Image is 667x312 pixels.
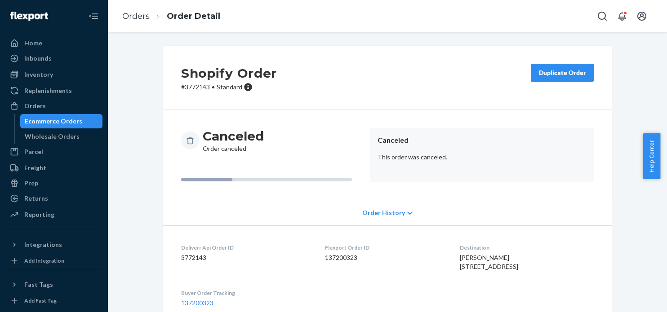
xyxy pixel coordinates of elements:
iframe: Opens a widget where you can chat to one of our agents [610,285,658,308]
a: Freight [5,161,102,175]
a: Returns [5,191,102,206]
p: # 3772143 [181,83,277,92]
a: Ecommerce Orders [20,114,103,128]
a: Add Fast Tag [5,295,102,306]
a: Prep [5,176,102,190]
a: Inventory [5,67,102,82]
h2: Shopify Order [181,64,277,83]
button: Close Navigation [84,7,102,25]
button: Open Search Box [593,7,611,25]
button: Duplicate Order [531,64,594,82]
a: Reporting [5,207,102,222]
a: Add Integration [5,255,102,266]
button: Fast Tags [5,277,102,292]
dt: Flexport Order ID [325,244,445,251]
a: 137200323 [181,299,213,307]
dd: 3772143 [181,253,311,262]
a: Wholesale Orders [20,129,103,144]
p: This order was canceled. [378,153,587,162]
header: Canceled [378,135,587,145]
dd: 137200323 [325,253,445,262]
button: Integrations [5,237,102,252]
div: Reporting [24,210,54,219]
a: Orders [5,99,102,113]
span: [PERSON_NAME] [STREET_ADDRESS] [460,254,518,270]
div: Order canceled [203,128,264,153]
div: Duplicate Order [538,68,586,77]
div: Wholesale Orders [25,132,80,141]
button: Open notifications [613,7,631,25]
button: Open account menu [633,7,651,25]
dt: Destination [460,244,594,251]
div: Orders [24,101,46,110]
button: Help Center [643,133,660,179]
div: Integrations [24,240,62,249]
dt: Deliverr Api Order ID [181,244,311,251]
div: Add Integration [24,257,64,264]
a: Orders [122,11,150,21]
div: Ecommerce Orders [25,117,82,126]
div: Returns [24,194,48,203]
div: Home [24,39,42,48]
div: Parcel [24,147,43,156]
div: Prep [24,179,38,188]
span: Standard [217,83,242,91]
a: Parcel [5,145,102,159]
a: Home [5,36,102,50]
div: Freight [24,163,46,172]
a: Inbounds [5,51,102,66]
span: • [212,83,215,91]
div: Add Fast Tag [24,297,57,304]
ol: breadcrumbs [115,3,227,30]
img: Flexport logo [10,12,48,21]
dt: Buyer Order Tracking [181,289,311,297]
a: Replenishments [5,83,102,98]
div: Inbounds [24,54,52,63]
span: Order History [362,208,405,217]
a: Order Detail [167,11,220,21]
h3: Canceled [203,128,264,144]
div: Replenishments [24,86,72,95]
div: Fast Tags [24,280,53,289]
div: Inventory [24,70,53,79]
